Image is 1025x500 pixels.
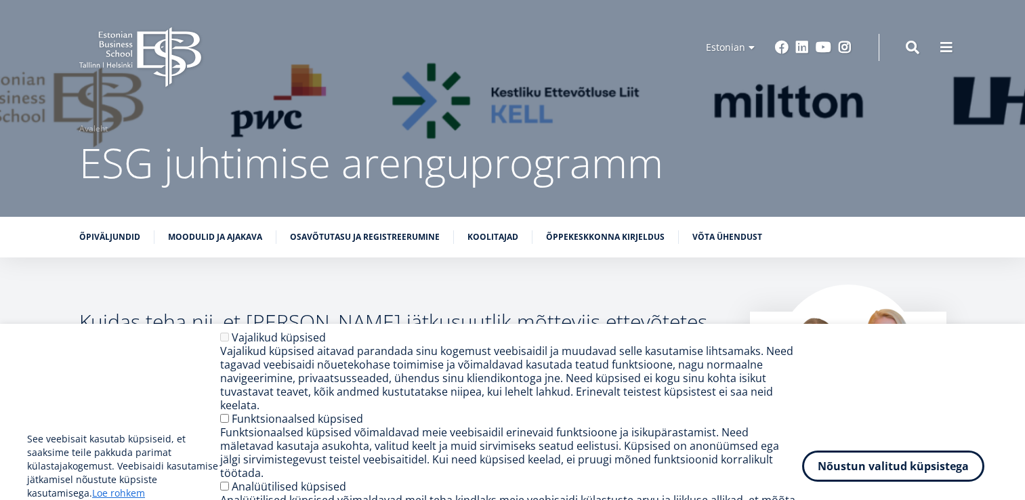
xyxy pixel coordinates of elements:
div: Funktsionaalsed küpsised võimaldavad meie veebisaidil erinevaid funktsioone ja isikupärastamist. ... [220,425,802,480]
span: ESG juhtimise arenguprogramm [79,135,663,190]
a: Linkedin [795,41,809,54]
a: Loe rohkem [92,486,145,500]
a: Facebook [775,41,789,54]
a: Koolitajad [467,230,518,244]
a: Õppekeskkonna kirjeldus [546,230,665,244]
button: Nõustun valitud küpsistega [802,451,984,482]
a: Võta ühendust [692,230,762,244]
a: Youtube [816,41,831,54]
label: Analüütilised küpsised [232,479,346,494]
a: Instagram [838,41,852,54]
div: Vajalikud küpsised aitavad parandada sinu kogemust veebisaidil ja muudavad selle kasutamise lihts... [220,344,802,412]
label: Funktsionaalsed küpsised [232,411,363,426]
a: Õpiväljundid [79,230,140,244]
img: Kristiina Esop ja Merili Vares foto [777,285,919,427]
a: Avaleht [79,122,108,136]
label: Vajalikud küpsised [232,330,326,345]
h3: Kuidas teha nii, et [PERSON_NAME] jätkusuutlik mõtteviis ettevõtetes ei jääks [PERSON_NAME] arute... [79,312,723,373]
a: Moodulid ja ajakava [168,230,262,244]
p: See veebisait kasutab küpsiseid, et saaksime teile pakkuda parimat külastajakogemust. Veebisaidi ... [27,432,220,500]
a: Osavõtutasu ja registreerumine [290,230,440,244]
